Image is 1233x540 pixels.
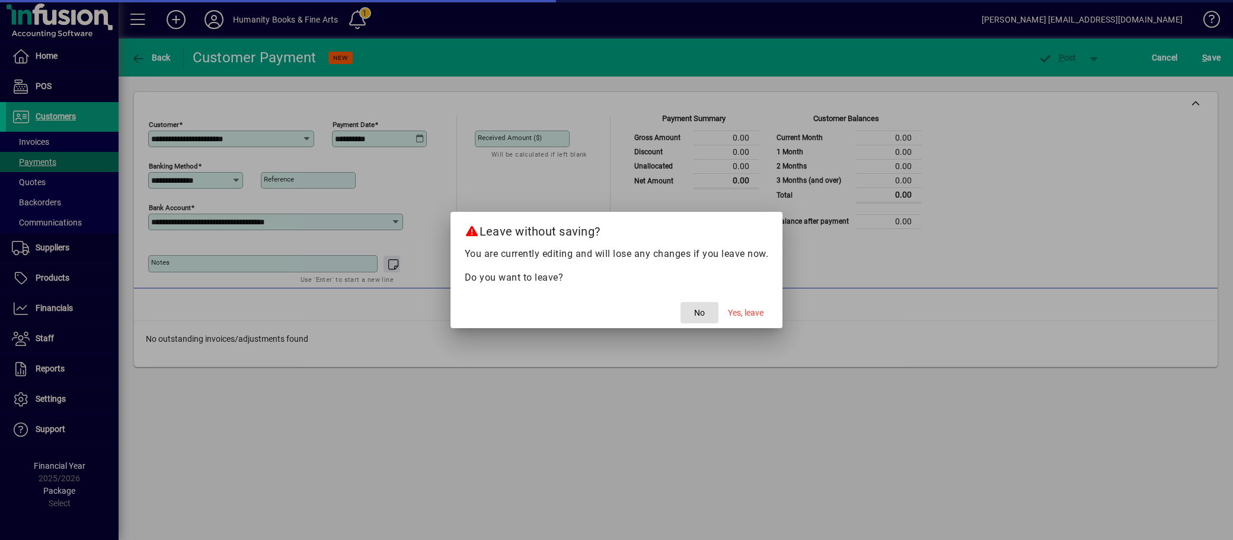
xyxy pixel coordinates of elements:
[728,307,764,319] span: Yes, leave
[465,271,769,285] p: Do you want to leave?
[465,247,769,261] p: You are currently editing and will lose any changes if you leave now.
[723,302,768,323] button: Yes, leave
[451,212,783,246] h2: Leave without saving?
[681,302,718,323] button: No
[694,307,705,319] span: No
